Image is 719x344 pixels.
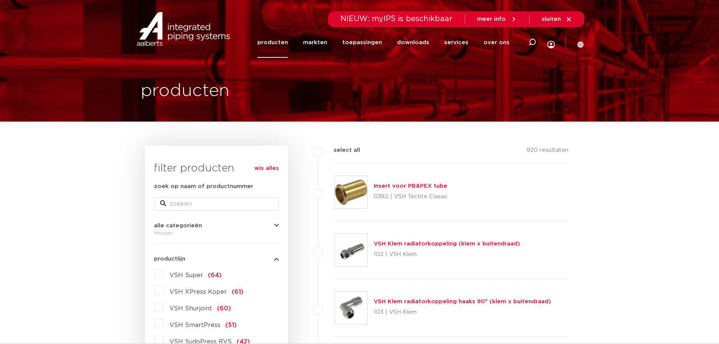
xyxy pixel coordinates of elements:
input: zoeken [154,197,279,211]
p: 0382 | VSH Tectite Classic [374,191,448,203]
p: 103 | VSH Klem [374,306,551,318]
span: sluiten [542,16,561,22]
span: (60) [217,305,231,312]
a: producten [257,27,288,58]
p: 102 | VSH Klem [374,248,520,261]
a: meer info [477,16,517,23]
div: my IPS [547,25,555,60]
a: toepassingen [342,27,382,58]
span: productlijn [154,256,185,262]
span: meer info [477,16,506,22]
a: Insert voor PB&PEX tube [374,183,447,189]
a: services [444,27,468,58]
span: NIEUW: myIPS is beschikbaar [340,15,453,23]
a: wis alles [254,164,279,173]
span: VSH SmartPress [169,322,220,328]
div: fittingen [154,228,279,238]
span: VSH Shurjoint [169,305,212,312]
span: (64) [208,272,222,278]
span: (61) [232,289,243,295]
a: VSH Klem radiatorkoppeling (klem x buitendraad) [374,241,520,247]
a: over ons [483,27,510,58]
span: VSH Super [169,272,203,278]
img: Thumbnail for Insert voor PB&PEX tube [335,176,367,208]
img: Thumbnail for VSH Klem radiatorkoppeling haaks 90° (klem x buitendraad) [335,292,367,324]
p: 920 resultaten [527,146,568,157]
a: markten [303,27,327,58]
span: VSH XPress Koper [169,289,227,295]
button: alle categorieën [154,223,279,228]
a: downloads [397,27,429,58]
label: zoek op naam of productnummer [154,182,253,191]
a: VSH Klem radiatorkoppeling haaks 90° (klem x buitendraad) [374,299,551,304]
h1: producten [141,79,229,103]
a: sluiten [542,16,572,23]
label: select all [322,146,360,155]
button: productlijn [154,256,279,262]
nav: Menu [257,27,510,58]
span: (51) [225,322,237,328]
span: alle categorieën [154,223,202,228]
img: Thumbnail for VSH Klem radiatorkoppeling (klem x buitendraad) [335,234,367,266]
h3: filter producten [154,161,279,176]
